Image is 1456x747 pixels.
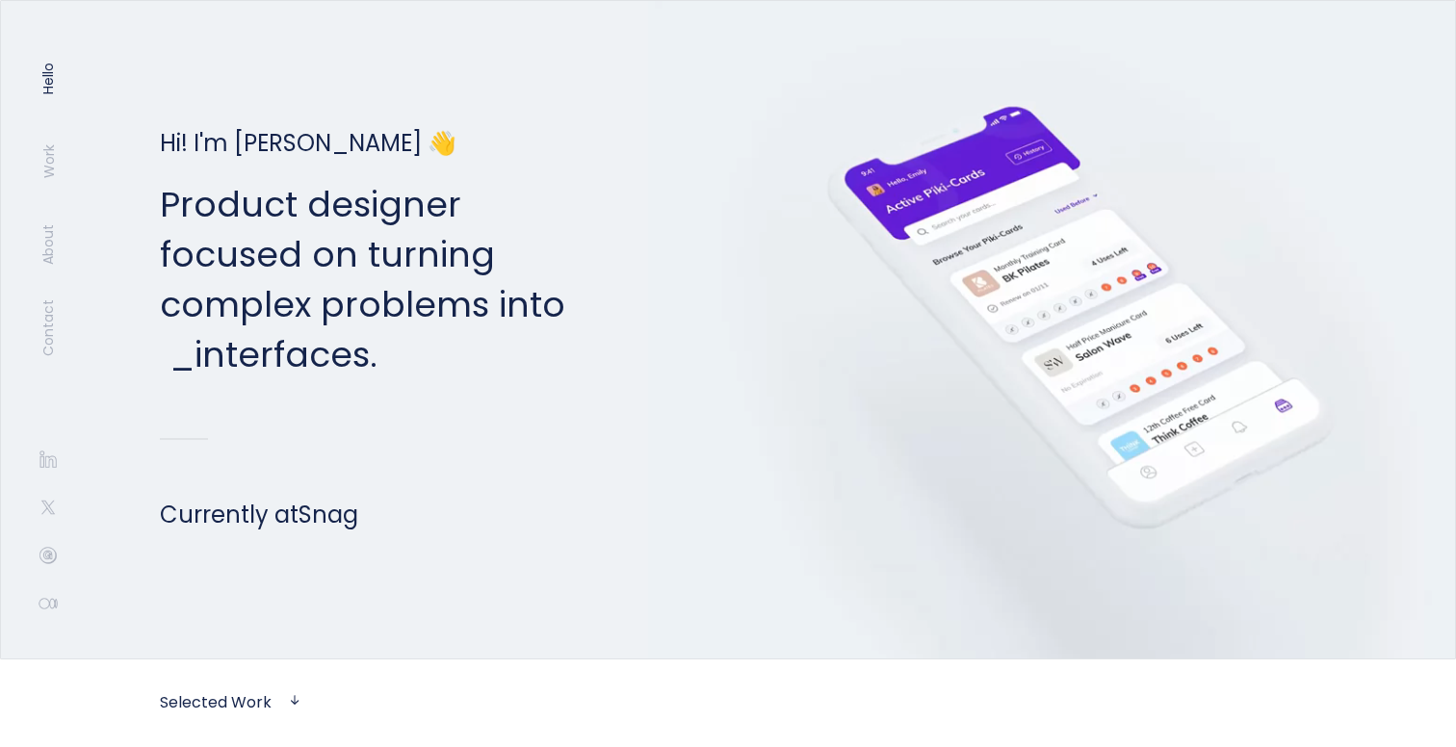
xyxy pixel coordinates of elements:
[39,299,58,356] a: Contact
[160,498,565,532] h1: Currently at
[160,691,272,713] a: Selected Work
[39,224,58,265] a: About
[299,499,358,530] a: Snag
[160,126,565,161] h1: Hi! I'm [PERSON_NAME] 👋
[39,64,58,95] a: Hello
[160,180,565,380] p: Product designer focused on turning complex problems into interfaces.
[39,145,58,179] a: Work
[169,330,195,379] span: _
